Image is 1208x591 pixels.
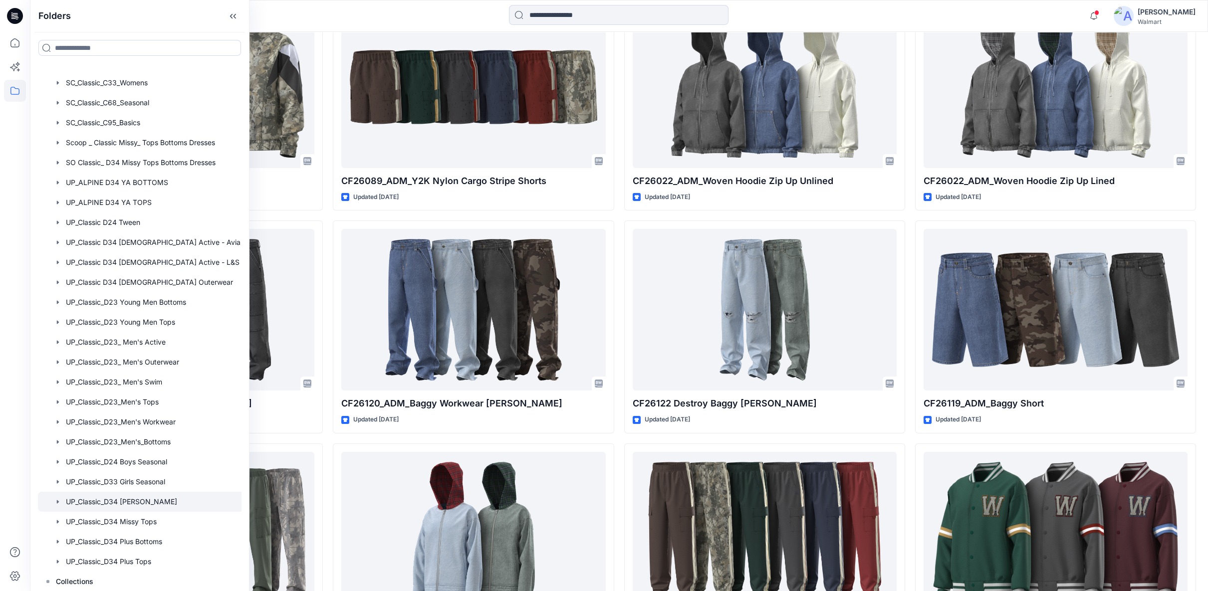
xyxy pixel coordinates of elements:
p: CF26022_ADM_Woven Hoodie Zip Up Unlined [633,174,897,188]
div: Walmart [1138,18,1196,25]
a: CF26122 Destroy Baggy Jean [633,229,897,391]
p: Updated [DATE] [353,192,399,202]
p: Updated [DATE] [936,414,981,425]
p: Updated [DATE] [645,192,690,202]
p: Updated [DATE] [936,192,981,202]
a: CF26120_ADM_Baggy Workwear Jean [341,229,605,391]
a: CF26022_ADM_Woven Hoodie Zip Up Lined [924,6,1188,168]
img: avatar [1114,6,1134,26]
a: CF26119_ADM_Baggy Short [924,229,1188,391]
p: Updated [DATE] [645,414,690,425]
p: CF26119_ADM_Baggy Short [924,396,1188,410]
p: CF26120_ADM_Baggy Workwear [PERSON_NAME] [341,396,605,410]
p: CF26122 Destroy Baggy [PERSON_NAME] [633,396,897,410]
div: [PERSON_NAME] [1138,6,1196,18]
p: Updated [DATE] [353,414,399,425]
a: CF26089_ADM_Y2K Nylon Cargo Stripe Shorts [341,6,605,168]
p: CF26089_ADM_Y2K Nylon Cargo Stripe Shorts [341,174,605,188]
a: CF26022_ADM_Woven Hoodie Zip Up Unlined [633,6,897,168]
p: CF26022_ADM_Woven Hoodie Zip Up Lined [924,174,1188,188]
p: Collections [56,576,93,588]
